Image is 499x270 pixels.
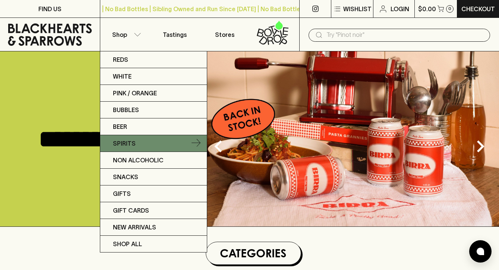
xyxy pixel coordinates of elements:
[477,248,484,255] img: bubble-icon
[100,152,207,169] a: Non Alcoholic
[100,236,207,252] a: SHOP ALL
[100,85,207,102] a: Pink / Orange
[113,139,136,148] p: Spirits
[113,206,149,215] p: Gift Cards
[100,51,207,68] a: Reds
[113,172,138,181] p: Snacks
[113,189,131,198] p: Gifts
[100,135,207,152] a: Spirits
[100,102,207,118] a: Bubbles
[100,219,207,236] a: New Arrivals
[100,68,207,85] a: White
[113,72,132,81] p: White
[100,185,207,202] a: Gifts
[113,156,164,165] p: Non Alcoholic
[113,89,157,98] p: Pink / Orange
[113,239,142,248] p: SHOP ALL
[100,118,207,135] a: Beer
[100,202,207,219] a: Gift Cards
[113,223,156,232] p: New Arrivals
[113,55,128,64] p: Reds
[113,105,139,114] p: Bubbles
[113,122,127,131] p: Beer
[100,169,207,185] a: Snacks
